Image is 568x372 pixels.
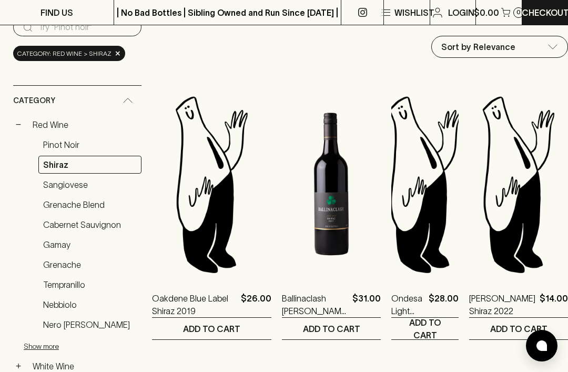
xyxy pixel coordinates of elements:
a: Ondesa Light Red Shiraz 2024 [391,292,424,317]
a: Pinot Noir [38,136,141,154]
a: Grenache [38,256,141,274]
span: × [115,48,121,59]
img: Blackhearts & Sparrows Man [152,92,271,276]
a: Grenache Blend [38,196,141,214]
p: Sort by Relevance [441,41,515,53]
p: Login [448,6,474,19]
button: ADD TO CART [469,318,568,339]
p: $28.00 [429,292,459,317]
input: Try “Pinot noir” [38,19,133,36]
span: Category: red wine > shiraz [17,48,111,59]
p: 0 [516,9,521,15]
a: Sangiovese [38,176,141,194]
img: Ballinaclash Jack Jack Shiraz 2021 [282,92,381,276]
div: Category [13,86,141,116]
p: $14.00 [540,292,568,317]
p: ADD TO CART [397,316,453,341]
p: Wishlist [394,6,434,19]
p: $31.00 [352,292,381,317]
div: Sort by Relevance [432,36,567,57]
a: [PERSON_NAME] Shiraz 2022 [469,292,535,317]
p: $26.00 [241,292,271,317]
button: ADD TO CART [152,318,271,339]
img: bubble-icon [536,340,547,351]
a: Gamay [38,236,141,254]
a: Shiraz [38,156,141,174]
p: ADD TO CART [303,323,360,335]
img: Blackhearts & Sparrows Man [391,92,459,276]
button: ADD TO CART [282,318,381,339]
a: Ballinaclash [PERSON_NAME] 2021 [282,292,348,317]
span: Category [13,94,55,107]
a: Nero [PERSON_NAME] [38,316,141,334]
a: Cabernet Sauvignon [38,216,141,234]
p: $0.00 [474,6,499,19]
a: Tempranillo [38,276,141,294]
button: + [13,361,24,371]
button: ADD TO CART [391,318,459,339]
a: Red Wine [28,116,141,134]
p: ADD TO CART [490,323,547,335]
button: − [13,119,24,130]
button: Show more [24,336,161,357]
p: ADD TO CART [183,323,240,335]
p: FIND US [40,6,73,19]
img: Blackhearts & Sparrows Man [469,92,568,276]
a: Nebbiolo [38,296,141,314]
a: Oakdene Blue Label Shiraz 2019 [152,292,237,317]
